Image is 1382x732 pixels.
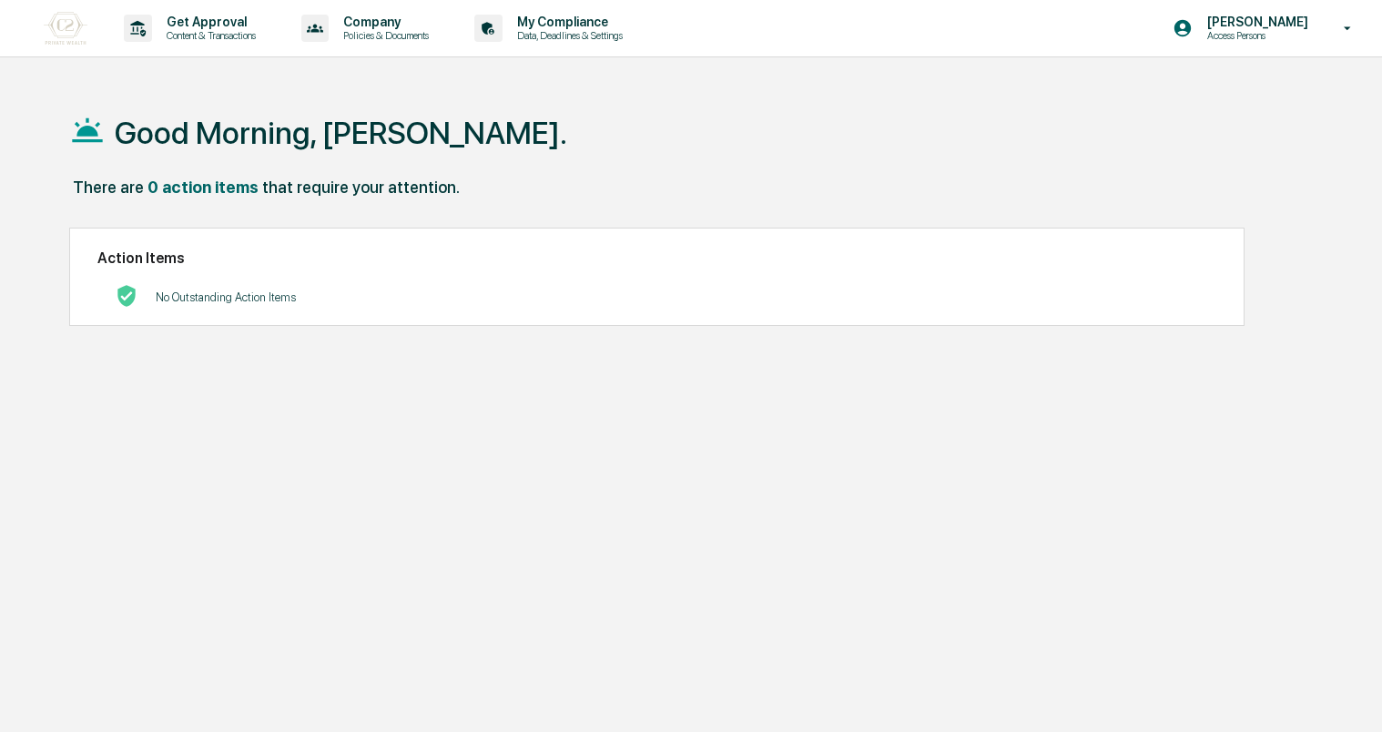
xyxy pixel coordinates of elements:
h1: Good Morning, [PERSON_NAME]. [115,115,567,151]
img: No Actions logo [116,285,137,307]
div: that require your attention. [262,178,460,197]
p: [PERSON_NAME] [1193,15,1317,29]
p: My Compliance [503,15,632,29]
h2: Action Items [97,249,1217,267]
p: Get Approval [152,15,265,29]
img: logo [44,12,87,45]
p: Company [329,15,438,29]
p: Data, Deadlines & Settings [503,29,632,42]
div: There are [73,178,144,197]
p: Policies & Documents [329,29,438,42]
p: Access Persons [1193,29,1317,42]
p: Content & Transactions [152,29,265,42]
p: No Outstanding Action Items [156,290,296,304]
div: 0 action items [147,178,259,197]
